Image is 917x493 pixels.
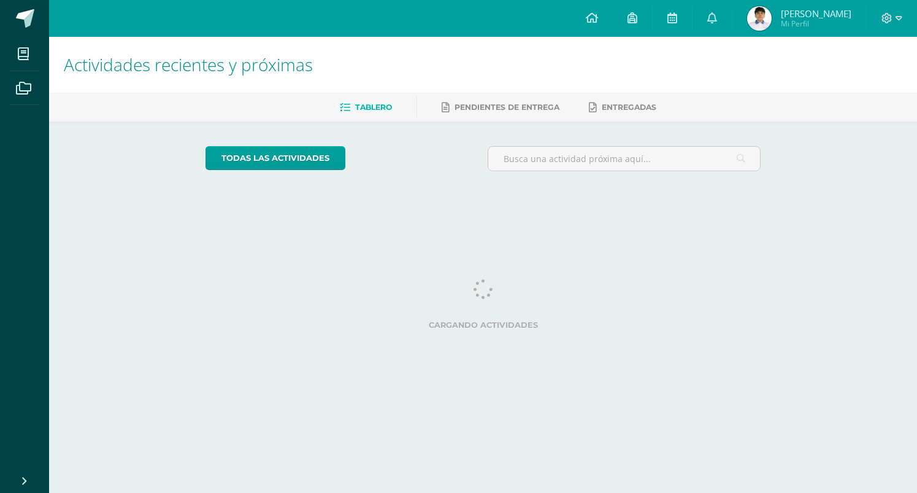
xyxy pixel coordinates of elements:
img: c5666cc7f3690fc41c4986c549652daf.png [747,6,772,31]
span: [PERSON_NAME] [781,7,851,20]
a: Pendientes de entrega [442,98,559,117]
span: Actividades recientes y próximas [64,53,313,76]
a: Tablero [340,98,392,117]
span: Tablero [355,103,392,112]
input: Busca una actividad próxima aquí... [488,147,760,171]
a: Entregadas [589,98,656,117]
span: Entregadas [602,103,656,112]
a: todas las Actividades [205,146,345,170]
span: Pendientes de entrega [455,103,559,112]
label: Cargando actividades [205,320,761,330]
span: Mi Perfil [781,18,851,29]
